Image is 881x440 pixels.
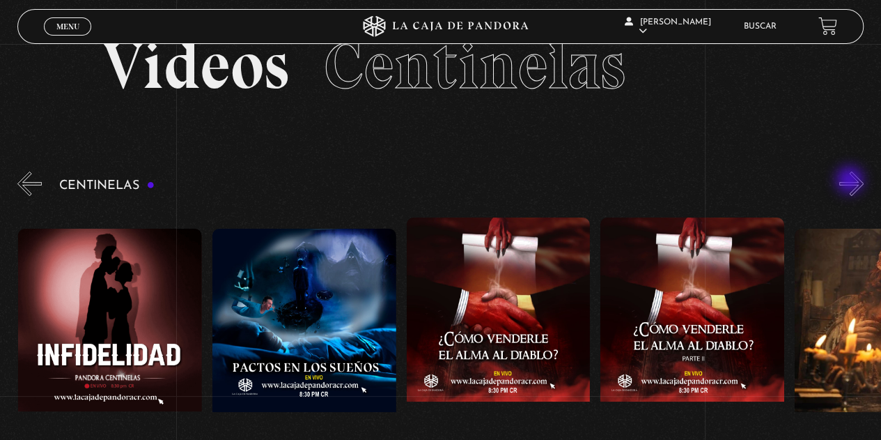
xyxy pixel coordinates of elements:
a: View your shopping cart [818,17,837,36]
h3: Centinelas [59,179,155,192]
span: Centinelas [324,26,625,105]
button: Next [839,172,864,196]
span: Cerrar [52,33,84,43]
h2: Videos [102,33,779,99]
span: [PERSON_NAME] [625,18,711,36]
a: Buscar [744,22,777,31]
span: Menu [56,22,79,31]
button: Previous [17,172,42,196]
